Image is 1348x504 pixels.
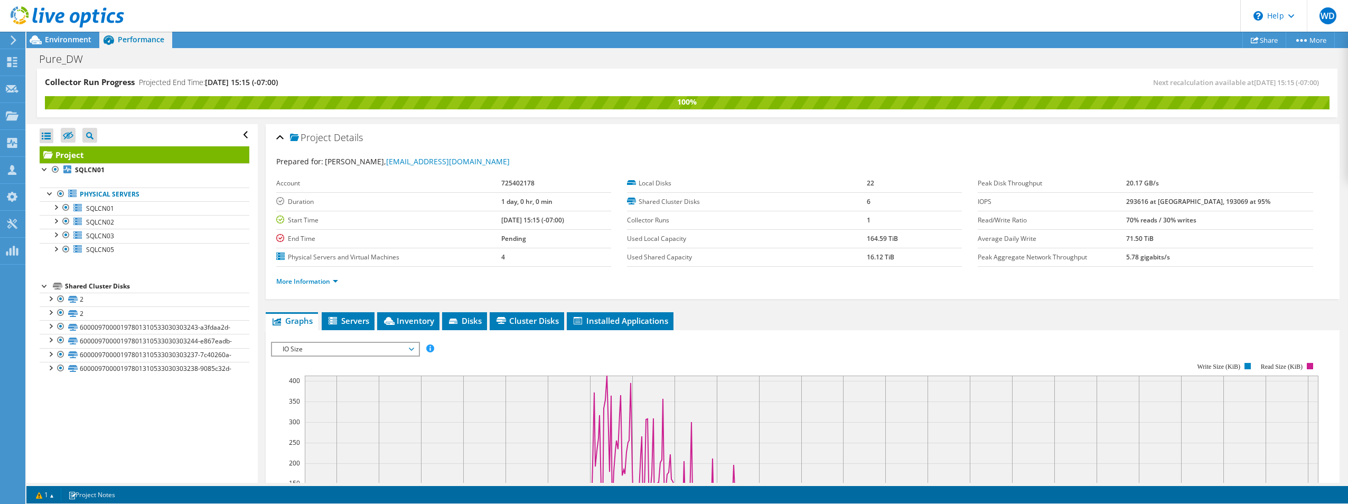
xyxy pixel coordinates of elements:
span: Installed Applications [572,315,668,326]
text: Write Size (KiB) [1197,363,1240,370]
b: 725402178 [501,179,535,188]
a: [EMAIL_ADDRESS][DOMAIN_NAME] [386,156,510,166]
label: Shared Cluster Disks [627,197,867,207]
b: Pending [501,234,526,243]
label: Collector Runs [627,215,867,226]
b: 1 day, 0 hr, 0 min [501,197,553,206]
text: 400 [289,376,300,385]
label: Local Disks [627,178,867,189]
h4: Projected End Time: [139,77,278,88]
div: Shared Cluster Disks [65,280,249,293]
text: Read Size (KiB) [1261,363,1303,370]
span: [PERSON_NAME], [325,156,510,166]
div: 100% [45,96,1330,108]
span: [DATE] 15:15 (-07:00) [1254,78,1319,87]
span: Project [290,133,331,143]
b: 1 [867,216,870,225]
span: SQLCN03 [86,231,114,240]
text: 300 [289,417,300,426]
span: [DATE] 15:15 (-07:00) [205,77,278,87]
span: IO Size [277,343,413,356]
text: 350 [289,397,300,406]
span: Inventory [382,315,434,326]
b: 16.12 TiB [867,253,894,262]
b: 293616 at [GEOGRAPHIC_DATA], 193069 at 95% [1126,197,1270,206]
a: SQLCN05 [40,243,249,257]
label: Physical Servers and Virtual Machines [276,252,501,263]
label: Duration [276,197,501,207]
a: More Information [276,277,338,286]
b: 20.17 GB/s [1126,179,1159,188]
text: 150 [289,479,300,488]
label: Used Shared Capacity [627,252,867,263]
b: [DATE] 15:15 (-07:00) [501,216,564,225]
svg: \n [1253,11,1263,21]
label: Read/Write Ratio [978,215,1126,226]
span: SQLCN02 [86,218,114,227]
label: Account [276,178,501,189]
a: 60000970000197801310533030303243-a3fdaa2d- [40,320,249,334]
label: Start Time [276,215,501,226]
span: SQLCN01 [86,204,114,213]
h1: Pure_DW [34,53,99,65]
b: SQLCN01 [75,165,105,174]
a: SQLCN02 [40,215,249,229]
b: 5.78 gigabits/s [1126,253,1170,262]
a: 60000970000197801310533030303237-7c40260a- [40,348,249,362]
a: More [1286,32,1335,48]
b: 70% reads / 30% writes [1126,216,1196,225]
a: 2 [40,306,249,320]
a: SQLCN01 [40,163,249,177]
span: Details [334,131,363,144]
span: Performance [118,34,164,44]
a: Project [40,146,249,163]
span: Environment [45,34,91,44]
label: Peak Aggregate Network Throughput [978,252,1126,263]
label: IOPS [978,197,1126,207]
a: Share [1242,32,1286,48]
b: 4 [501,253,505,262]
span: Graphs [271,315,313,326]
text: 250 [289,438,300,447]
b: 6 [867,197,870,206]
span: SQLCN05 [86,245,114,254]
text: 200 [289,459,300,468]
span: Next recalculation available at [1153,78,1324,87]
span: WD [1319,7,1336,24]
span: Disks [447,315,482,326]
a: Physical Servers [40,188,249,201]
a: Project Notes [61,488,123,501]
a: SQLCN03 [40,229,249,242]
label: Prepared for: [276,156,323,166]
a: 1 [29,488,61,501]
label: Used Local Capacity [627,234,867,244]
b: 164.59 TiB [867,234,898,243]
label: Peak Disk Throughput [978,178,1126,189]
b: 22 [867,179,874,188]
span: Servers [327,315,369,326]
a: 60000970000197801310533030303238-9085c32d- [40,362,249,376]
label: End Time [276,234,501,244]
b: 71.50 TiB [1126,234,1154,243]
a: SQLCN01 [40,201,249,215]
label: Average Daily Write [978,234,1126,244]
span: Cluster Disks [495,315,559,326]
a: 60000970000197801310533030303244-e867eadb- [40,334,249,348]
a: 2 [40,293,249,306]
